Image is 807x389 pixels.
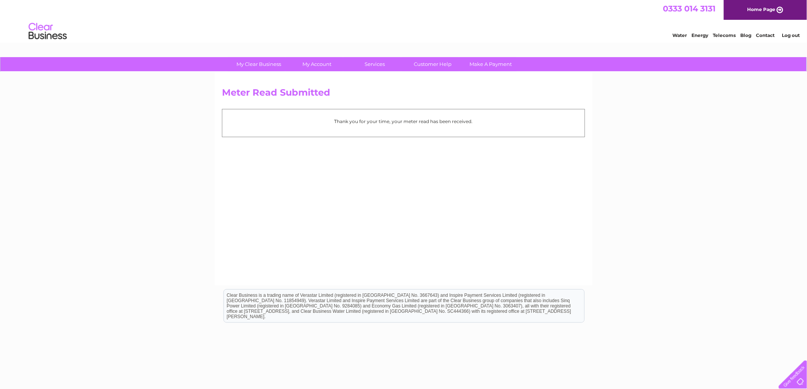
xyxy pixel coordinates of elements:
a: Blog [741,32,752,38]
a: Telecoms [713,32,736,38]
div: Clear Business is a trading name of Verastar Limited (registered in [GEOGRAPHIC_DATA] No. 3667643... [224,4,584,37]
a: Log out [782,32,800,38]
a: Customer Help [402,57,465,71]
p: Thank you for your time, your meter read has been received. [226,118,581,125]
img: logo.png [28,20,67,43]
a: My Clear Business [228,57,291,71]
h2: Meter Read Submitted [222,87,585,102]
a: Services [344,57,407,71]
a: 0333 014 3131 [663,4,716,13]
a: Make A Payment [460,57,522,71]
a: Water [673,32,687,38]
a: Energy [692,32,709,38]
a: Contact [756,32,775,38]
a: My Account [286,57,349,71]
